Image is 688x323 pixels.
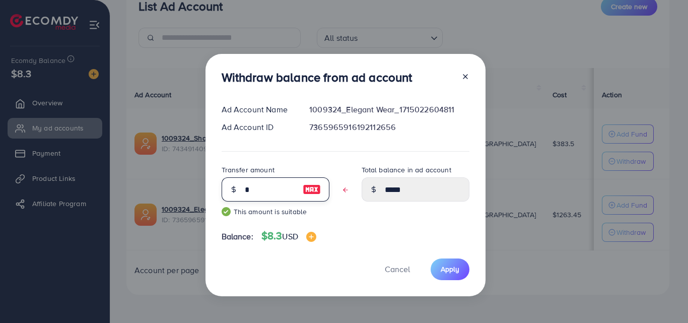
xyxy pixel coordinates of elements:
img: image [303,183,321,196]
div: Ad Account ID [214,121,302,133]
div: Ad Account Name [214,104,302,115]
div: 1009324_Elegant Wear_1715022604811 [301,104,477,115]
div: 7365965916192112656 [301,121,477,133]
small: This amount is suitable [222,207,329,217]
h4: $8.3 [261,230,316,242]
button: Apply [431,259,469,280]
span: Cancel [385,264,410,275]
span: Apply [441,264,459,274]
iframe: Chat [645,278,680,315]
img: image [306,232,316,242]
span: Balance: [222,231,253,242]
label: Total balance in ad account [362,165,451,175]
label: Transfer amount [222,165,274,175]
span: USD [282,231,298,242]
h3: Withdraw balance from ad account [222,70,412,85]
img: guide [222,207,231,216]
button: Cancel [372,259,423,280]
